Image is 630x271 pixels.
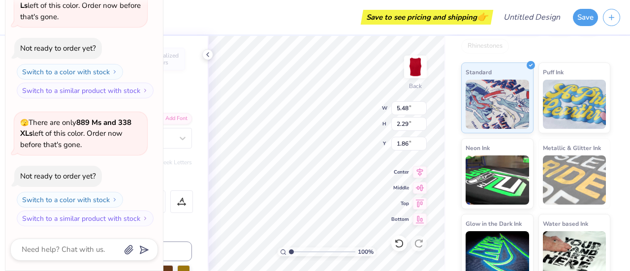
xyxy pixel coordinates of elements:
button: Switch to a similar product with stock [17,83,154,98]
div: Not ready to order yet? [20,171,96,181]
span: There are only left of this color. Order now before that's gone. [20,118,131,150]
button: Save [573,9,598,26]
span: Top [391,200,409,207]
input: Untitled Design [496,7,568,27]
img: Switch to a color with stock [112,197,118,203]
div: Add Font [153,113,192,124]
div: Not ready to order yet? [20,43,96,53]
span: Glow in the Dark Ink [466,218,522,229]
span: 100 % [358,247,374,256]
span: Water based Ink [543,218,588,229]
button: Switch to a color with stock [17,64,123,80]
img: Switch to a similar product with stock [142,215,148,221]
span: Middle [391,184,409,191]
span: Standard [466,67,492,77]
span: Neon Ink [466,143,490,153]
span: Bottom [391,216,409,223]
div: Rhinestones [461,39,509,54]
button: Switch to a color with stock [17,192,123,208]
span: Metallic & Glitter Ink [543,143,601,153]
img: Metallic & Glitter Ink [543,155,606,205]
span: 🫣 [20,118,29,127]
span: 👉 [477,11,488,23]
img: Puff Ink [543,80,606,129]
img: Neon Ink [466,155,529,205]
span: Puff Ink [543,67,564,77]
img: Switch to a similar product with stock [142,88,148,93]
img: Switch to a color with stock [112,69,118,75]
div: Back [409,82,422,90]
img: Standard [466,80,529,129]
span: Center [391,169,409,176]
div: Save to see pricing and shipping [363,10,491,25]
img: Back [406,57,425,77]
button: Switch to a similar product with stock [17,211,154,226]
